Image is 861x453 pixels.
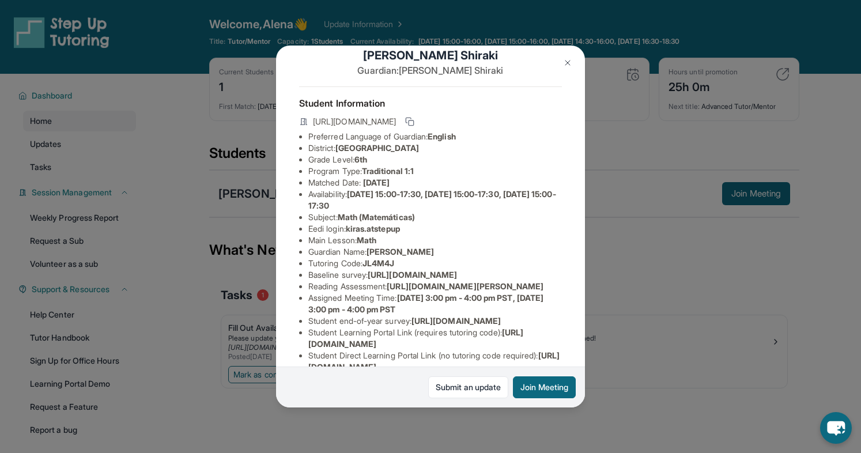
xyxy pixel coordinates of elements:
[308,131,562,142] li: Preferred Language of Guardian:
[367,247,434,256] span: [PERSON_NAME]
[403,115,417,129] button: Copy link
[308,246,562,258] li: Guardian Name :
[299,47,562,63] h1: [PERSON_NAME] Shiraki
[354,154,367,164] span: 6th
[411,316,501,326] span: [URL][DOMAIN_NAME]
[308,188,562,212] li: Availability:
[363,178,390,187] span: [DATE]
[428,131,456,141] span: English
[308,189,556,210] span: [DATE] 15:00-17:30, [DATE] 15:00-17:30, [DATE] 15:00-17:30
[308,315,562,327] li: Student end-of-year survey :
[308,269,562,281] li: Baseline survey :
[335,143,419,153] span: [GEOGRAPHIC_DATA]
[563,58,572,67] img: Close Icon
[308,177,562,188] li: Matched Date:
[299,96,562,110] h4: Student Information
[338,212,415,222] span: Math (Matemáticas)
[313,116,396,127] span: [URL][DOMAIN_NAME]
[308,293,543,314] span: [DATE] 3:00 pm - 4:00 pm PST, [DATE] 3:00 pm - 4:00 pm PST
[387,281,543,291] span: [URL][DOMAIN_NAME][PERSON_NAME]
[368,270,457,280] span: [URL][DOMAIN_NAME]
[308,281,562,292] li: Reading Assessment :
[299,63,562,77] p: Guardian: [PERSON_NAME] Shiraki
[308,258,562,269] li: Tutoring Code :
[428,376,508,398] a: Submit an update
[513,376,576,398] button: Join Meeting
[308,165,562,177] li: Program Type:
[820,412,852,444] button: chat-button
[308,235,562,246] li: Main Lesson :
[308,154,562,165] li: Grade Level:
[308,142,562,154] li: District:
[346,224,400,233] span: kiras.atstepup
[362,166,414,176] span: Traditional 1:1
[308,212,562,223] li: Subject :
[308,350,562,373] li: Student Direct Learning Portal Link (no tutoring code required) :
[308,223,562,235] li: Eedi login :
[362,258,394,268] span: JL4M4J
[357,235,376,245] span: Math
[308,292,562,315] li: Assigned Meeting Time :
[308,327,562,350] li: Student Learning Portal Link (requires tutoring code) :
